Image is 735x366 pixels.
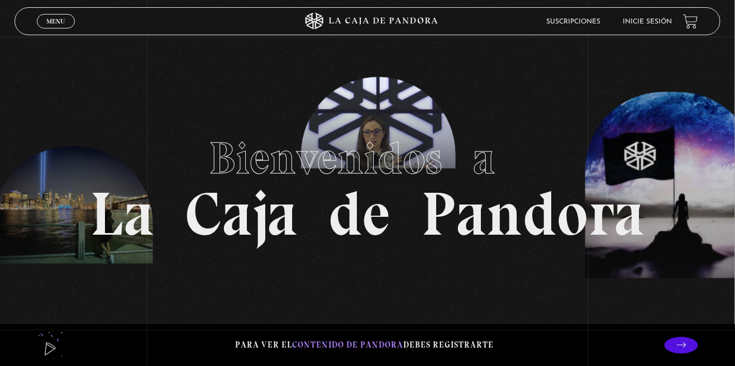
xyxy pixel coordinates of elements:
p: Para ver el debes registrarte [236,338,494,353]
a: View your shopping cart [683,14,698,29]
span: Bienvenidos a [209,131,526,185]
a: Suscripciones [546,18,600,25]
h1: La Caja de Pandora [90,122,645,245]
span: Cerrar [43,27,69,35]
span: contenido de Pandora [293,340,404,350]
span: Menu [46,18,65,25]
a: Inicie sesión [623,18,672,25]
